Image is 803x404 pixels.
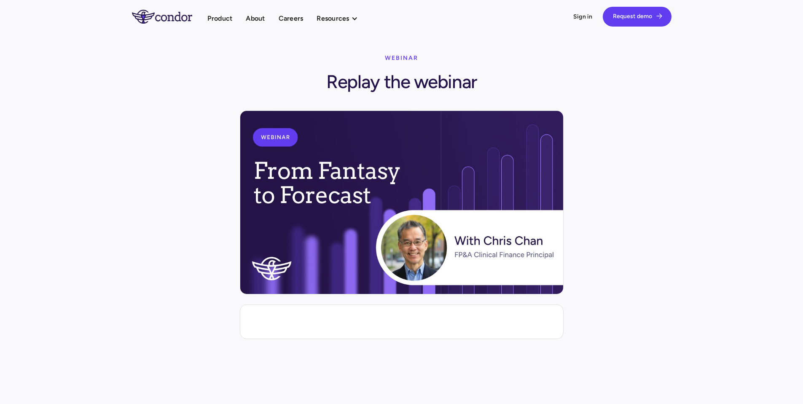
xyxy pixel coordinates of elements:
div: Resources [317,13,349,24]
a: Careers [279,13,303,24]
a: About [246,13,265,24]
h1: Replay the webinar [326,67,477,94]
span:  [655,13,662,19]
div: Webinar [385,50,418,67]
a: Request demo [603,7,671,27]
a: Sign in [573,13,593,21]
a: Product [207,13,233,24]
